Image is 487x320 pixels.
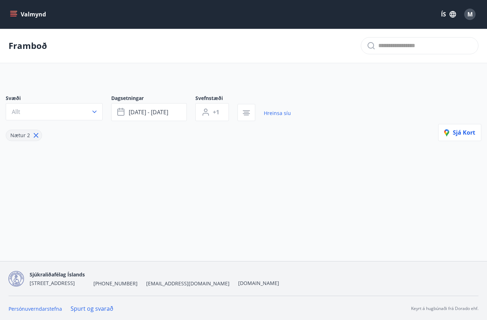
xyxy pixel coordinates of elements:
a: [DOMAIN_NAME] [238,280,279,286]
span: Dagsetningar [111,95,195,103]
span: Svæði [6,95,111,103]
a: Persónuverndarstefna [9,305,62,312]
div: Nætur 2 [6,130,42,141]
span: Svefnstæði [195,95,237,103]
button: Sjá kort [438,124,481,141]
a: Spurt og svarað [71,305,113,312]
p: Framboð [9,40,47,52]
span: M [467,10,473,18]
span: [DATE] - [DATE] [129,108,168,116]
img: d7T4au2pYIU9thVz4WmmUT9xvMNnFvdnscGDOPEg.png [9,271,24,286]
button: +1 [195,103,229,121]
span: [STREET_ADDRESS] [30,280,75,286]
span: Allt [12,108,20,116]
button: Allt [6,103,103,120]
span: +1 [213,108,219,116]
button: ÍS [437,8,460,21]
button: menu [9,8,49,21]
span: [EMAIL_ADDRESS][DOMAIN_NAME] [146,280,230,287]
button: [DATE] - [DATE] [111,103,187,121]
button: M [461,6,478,23]
a: Hreinsa síu [264,105,291,121]
span: Sjá kort [444,129,475,136]
p: Keyrt á hugbúnaði frá Dorado ehf. [411,305,478,312]
span: Sjúkraliðafélag Íslands [30,271,85,278]
span: Nætur 2 [10,132,30,139]
span: [PHONE_NUMBER] [93,280,138,287]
